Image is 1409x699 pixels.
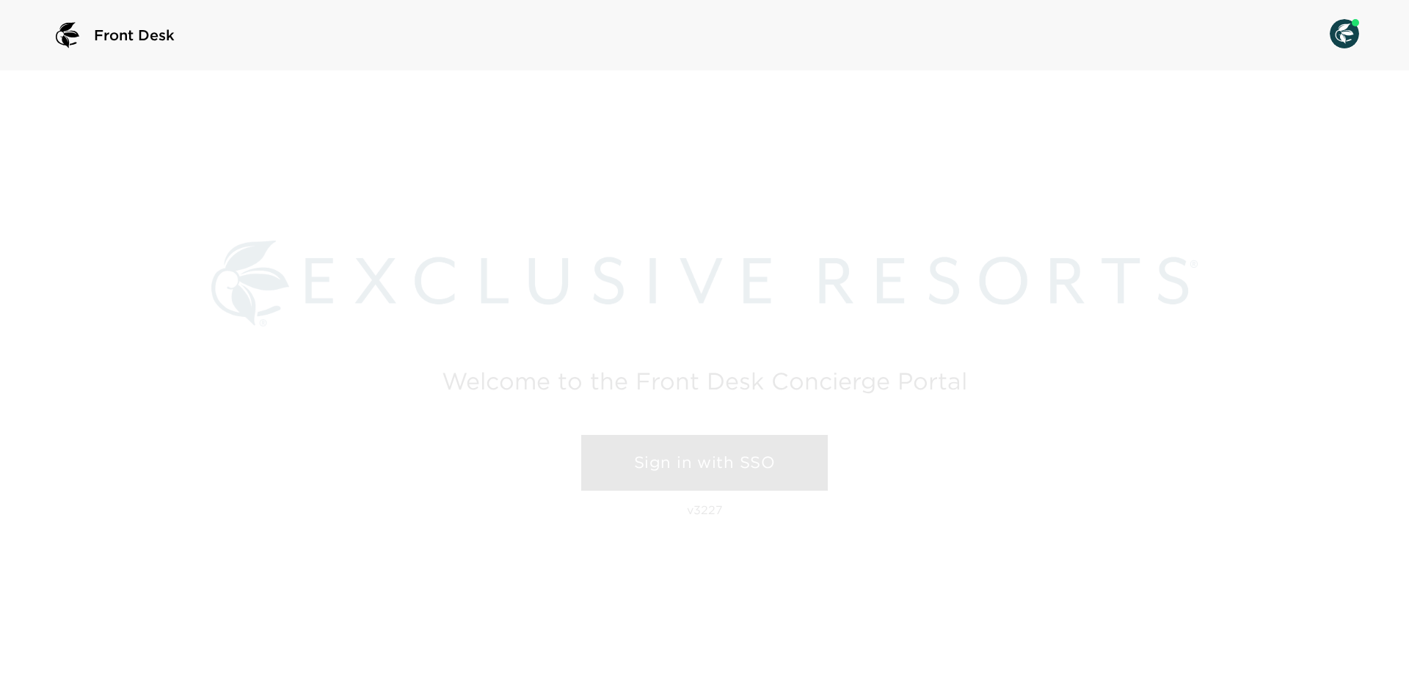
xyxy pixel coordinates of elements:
img: logo [50,18,85,53]
img: User [1330,19,1359,48]
a: Sign in with SSO [581,435,828,491]
img: Exclusive Resorts logo [211,241,1198,326]
span: Front Desk [94,25,175,45]
p: v3227 [687,502,723,517]
h2: Welcome to the Front Desk Concierge Portal [442,370,967,392]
